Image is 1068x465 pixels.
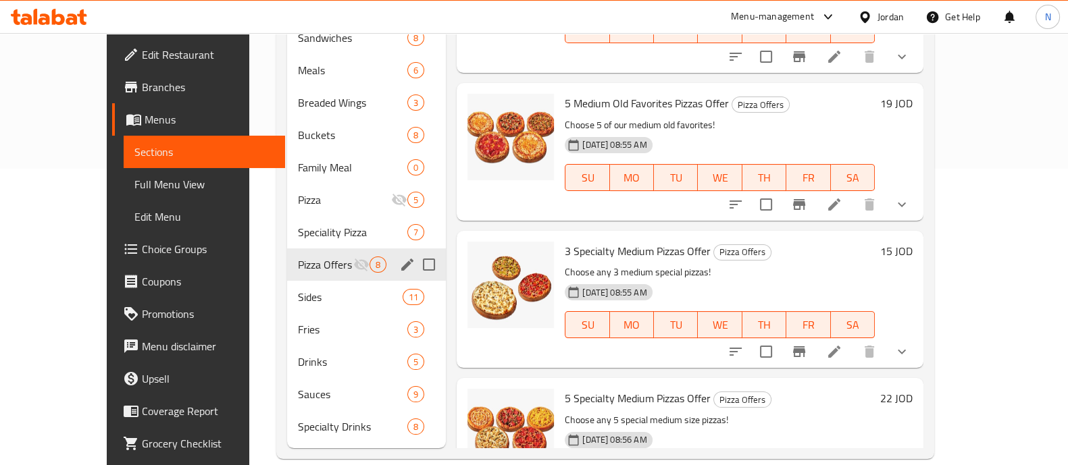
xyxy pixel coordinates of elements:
[783,335,815,368] button: Branch-specific-item
[886,335,918,368] button: show more
[836,168,869,188] span: SA
[894,196,910,213] svg: Show Choices
[124,168,285,200] a: Full Menu View
[298,192,391,208] span: Pizza
[112,265,285,298] a: Coupons
[298,224,407,240] span: Speciality Pizza
[713,391,771,408] div: Pizza Offers
[752,190,780,219] span: Select to update
[407,386,424,402] div: items
[408,323,424,336] span: 3
[124,136,285,168] a: Sections
[287,86,447,119] div: Breaded Wings3
[287,22,447,54] div: Sandwiches8
[742,311,786,338] button: TH
[298,159,407,175] span: Family Meal
[615,315,649,335] span: MO
[112,330,285,362] a: Menu disclaimer
[408,97,424,109] span: 3
[408,420,424,433] span: 8
[298,418,407,435] span: Specialty Drinks
[792,168,825,188] span: FR
[407,354,424,370] div: items
[298,62,407,78] span: Meals
[615,168,649,188] span: MO
[571,20,604,40] span: SU
[112,233,285,265] a: Choice Groups
[894,344,910,360] svg: Show Choices
[714,244,771,260] span: Pizza Offers
[408,32,424,45] span: 8
[610,164,654,191] button: MO
[397,254,417,275] button: edit
[732,97,789,113] span: Pizza Offers
[1044,9,1050,24] span: N
[287,313,447,346] div: Fries3
[714,392,771,408] span: Pizza Offers
[407,127,424,143] div: items
[654,164,698,191] button: TU
[786,164,830,191] button: FR
[287,248,447,281] div: Pizza Offers8edit
[654,311,698,338] button: TU
[142,79,274,95] span: Branches
[719,188,752,221] button: sort-choices
[407,94,424,111] div: items
[853,188,886,221] button: delete
[142,241,274,257] span: Choice Groups
[134,176,274,192] span: Full Menu View
[112,395,285,427] a: Coverage Report
[853,335,886,368] button: delete
[565,388,711,408] span: 5 Specialty Medium Pizzas Offer
[298,289,403,305] div: Sides
[886,188,918,221] button: show more
[298,354,407,370] span: Drinks
[719,335,752,368] button: sort-choices
[836,315,869,335] span: SA
[142,338,274,354] span: Menu disclaimer
[853,40,886,73] button: delete
[408,388,424,401] span: 9
[836,20,869,40] span: SA
[142,403,274,419] span: Coverage Report
[610,311,654,338] button: MO
[565,264,875,281] p: Choose any 3 medium special pizzas!
[287,54,447,86] div: Meals6
[298,127,407,143] span: Buckets
[577,433,652,446] span: [DATE] 08:56 AM
[792,315,825,335] span: FR
[831,311,875,338] button: SA
[408,161,424,174] span: 0
[703,168,736,188] span: WE
[880,389,913,408] h6: 22 JOD
[826,196,842,213] a: Edit menu item
[748,20,781,40] span: TH
[298,386,407,402] span: Sauces
[783,188,815,221] button: Branch-specific-item
[467,242,554,328] img: 3 Specialty Medium Pizzas Offer
[731,9,814,25] div: Menu-management
[783,40,815,73] button: Branch-specific-item
[703,315,736,335] span: WE
[134,209,274,225] span: Edit Menu
[467,94,554,180] img: 5 Medium Old Favorites Pizzas Offer
[408,129,424,142] span: 8
[407,224,424,240] div: items
[659,315,692,335] span: TU
[112,298,285,330] a: Promotions
[748,315,781,335] span: TH
[659,20,692,40] span: TU
[287,184,447,216] div: Pizza5
[287,378,447,410] div: Sauces9
[826,49,842,65] a: Edit menu item
[298,30,407,46] div: Sandwiches
[698,311,742,338] button: WE
[287,216,447,248] div: Speciality Pizza7
[407,159,424,175] div: items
